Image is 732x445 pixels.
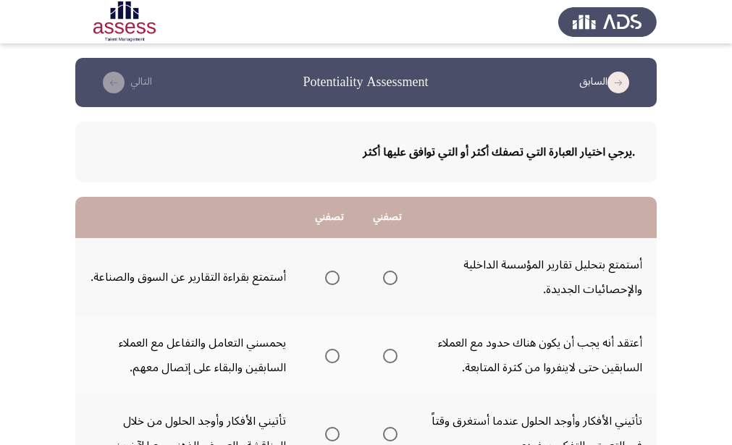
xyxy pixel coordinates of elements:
b: .يرجي اختيار العبارة التي تصفك أكثر أو التي توافق عليها أكثر [363,140,635,164]
img: Assessment logo of Potentiality Assessment R2 (EN/AR) [75,1,174,42]
img: Assess Talent Management logo [558,1,657,42]
td: يحمسني التعامل والتفاعل مع العملاء السابقين والبقاء على إتصال معهم. [75,316,300,394]
th: تصفني [300,197,358,238]
h3: Potentiality Assessment [303,73,429,91]
td: أستمتع بقراءة التقارير عن السوق والصناعة. [75,238,300,316]
th: تصفني [358,197,416,238]
mat-radio-group: Select an option [377,265,397,289]
button: check the missing [93,71,156,94]
td: أعتقد أنه يجب أن يكون هناك حدود مع العملاء السابقين حتى لاينفروا من كثرة المتابعة. [416,316,657,394]
mat-radio-group: Select an option [319,265,340,289]
mat-radio-group: Select an option [377,343,397,368]
button: load previous page [575,71,639,94]
mat-radio-group: Select an option [319,343,340,368]
td: أستمتع بتحليل تقارير المؤسسة الداخلية والإحصائيات الجديدة. [416,238,657,316]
